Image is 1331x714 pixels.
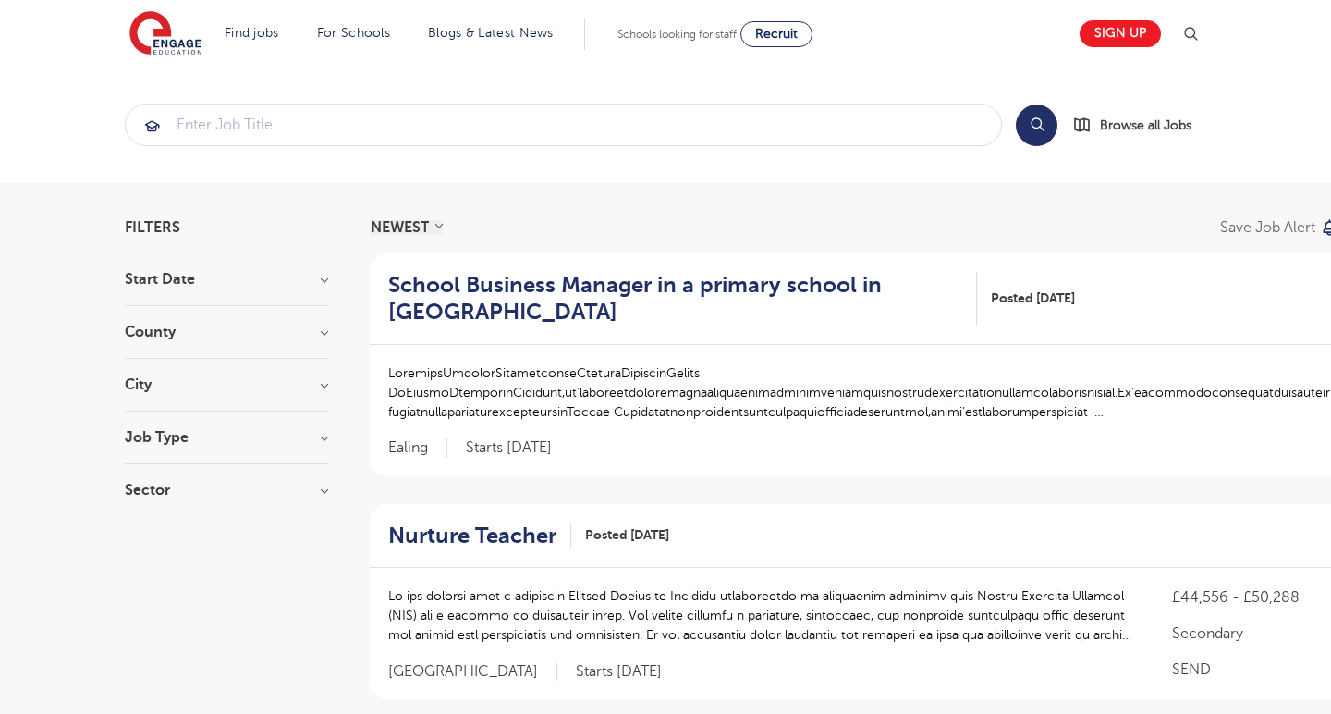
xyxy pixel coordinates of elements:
a: Recruit [740,21,812,47]
span: Schools looking for staff [617,28,737,41]
p: Starts [DATE] [576,662,662,682]
span: Ealing [388,438,447,458]
img: Engage Education [129,11,201,57]
a: Blogs & Latest News [428,26,554,40]
a: Nurture Teacher [388,523,571,549]
span: Posted [DATE] [991,289,1075,308]
h3: Start Date [125,272,328,287]
a: Sign up [1080,20,1161,47]
h3: County [125,325,328,339]
a: Browse all Jobs [1072,115,1206,136]
a: School Business Manager in a primary school in [GEOGRAPHIC_DATA] [388,272,977,326]
p: Save job alert [1220,220,1315,235]
a: For Schools [317,26,390,40]
h3: City [125,377,328,392]
input: Submit [126,105,1001,145]
button: Search [1016,105,1057,146]
span: Browse all Jobs [1100,115,1191,136]
h3: Job Type [125,430,328,445]
span: [GEOGRAPHIC_DATA] [388,662,557,682]
h2: Nurture Teacher [388,523,556,549]
p: Lo ips dolorsi amet c adipiscin Elitsed Doeius te Incididu utlaboreetdo ma aliquaenim adminimv qu... [388,586,1135,645]
h3: Sector [125,483,328,498]
a: Find jobs [225,26,279,40]
span: Posted [DATE] [585,525,669,545]
p: Starts [DATE] [466,438,552,458]
span: Recruit [755,27,798,41]
span: Filters [125,220,180,235]
h2: School Business Manager in a primary school in [GEOGRAPHIC_DATA] [388,272,962,326]
div: Submit [125,104,1002,146]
